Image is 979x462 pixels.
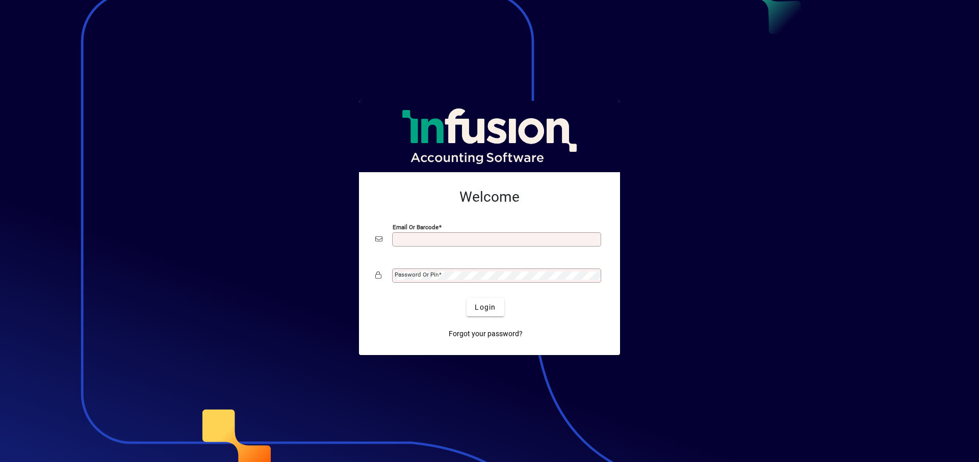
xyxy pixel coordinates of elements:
[375,188,604,206] h2: Welcome
[445,324,527,343] a: Forgot your password?
[467,298,504,316] button: Login
[449,329,523,339] span: Forgot your password?
[393,224,439,231] mat-label: Email or Barcode
[475,302,496,313] span: Login
[395,271,439,278] mat-label: Password or Pin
